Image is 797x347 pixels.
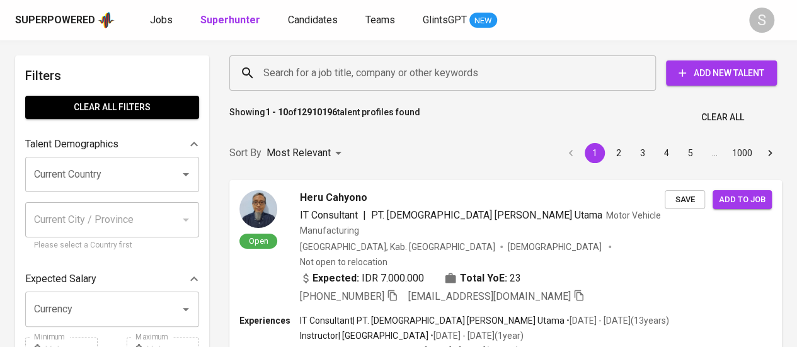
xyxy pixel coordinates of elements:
[510,271,521,286] span: 23
[34,239,190,252] p: Please select a Country first
[25,96,199,119] button: Clear All filters
[565,314,669,327] p: • [DATE] - [DATE] ( 13 years )
[559,143,782,163] nav: pagination navigation
[150,14,173,26] span: Jobs
[25,132,199,157] div: Talent Demographics
[300,329,428,342] p: Instructor | [GEOGRAPHIC_DATA]
[25,137,118,152] p: Talent Demographics
[300,241,495,253] div: [GEOGRAPHIC_DATA], Kab. [GEOGRAPHIC_DATA]
[15,13,95,28] div: Superpowered
[25,271,96,287] p: Expected Salary
[460,271,507,286] b: Total YoE:
[676,65,767,81] span: Add New Talent
[300,190,367,205] span: Heru Cahyono
[300,271,424,286] div: IDR 7.000.000
[177,300,195,318] button: Open
[265,107,288,117] b: 1 - 10
[25,65,199,86] h6: Filters
[239,190,277,228] img: 0192a7bf4262ae011907fb17311cb18f.jpg
[300,210,661,236] span: Motor Vehicle Manufacturing
[15,11,115,30] a: Superpoweredapp logo
[200,14,260,26] b: Superhunter
[633,143,653,163] button: Go to page 3
[229,145,261,161] p: Sort By
[680,143,701,163] button: Go to page 5
[365,13,398,28] a: Teams
[297,107,337,117] b: 12910196
[665,190,705,210] button: Save
[229,106,420,129] p: Showing of talent profiles found
[363,208,366,223] span: |
[98,11,115,30] img: app logo
[585,143,605,163] button: page 1
[696,106,749,129] button: Clear All
[704,147,725,159] div: …
[428,329,524,342] p: • [DATE] - [DATE] ( 1 year )
[508,241,604,253] span: [DEMOGRAPHIC_DATA]
[300,209,358,221] span: IT Consultant
[288,13,340,28] a: Candidates
[35,100,189,115] span: Clear All filters
[244,236,273,246] span: Open
[719,193,765,207] span: Add to job
[713,190,772,210] button: Add to job
[300,256,387,268] p: Not open to relocation
[288,14,338,26] span: Candidates
[312,271,359,286] b: Expected:
[749,8,774,33] div: S
[609,143,629,163] button: Go to page 2
[671,193,699,207] span: Save
[657,143,677,163] button: Go to page 4
[300,314,565,327] p: IT Consultant | PT. [DEMOGRAPHIC_DATA] [PERSON_NAME] Utama
[150,13,175,28] a: Jobs
[408,290,571,302] span: [EMAIL_ADDRESS][DOMAIN_NAME]
[760,143,780,163] button: Go to next page
[423,14,467,26] span: GlintsGPT
[728,143,756,163] button: Go to page 1000
[239,314,300,327] p: Experiences
[267,145,331,161] p: Most Relevant
[469,14,497,27] span: NEW
[25,266,199,292] div: Expected Salary
[701,110,744,125] span: Clear All
[365,14,395,26] span: Teams
[666,60,777,86] button: Add New Talent
[423,13,497,28] a: GlintsGPT NEW
[371,209,602,221] span: PT. [DEMOGRAPHIC_DATA] [PERSON_NAME] Utama
[300,290,384,302] span: [PHONE_NUMBER]
[267,142,346,165] div: Most Relevant
[177,166,195,183] button: Open
[200,13,263,28] a: Superhunter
